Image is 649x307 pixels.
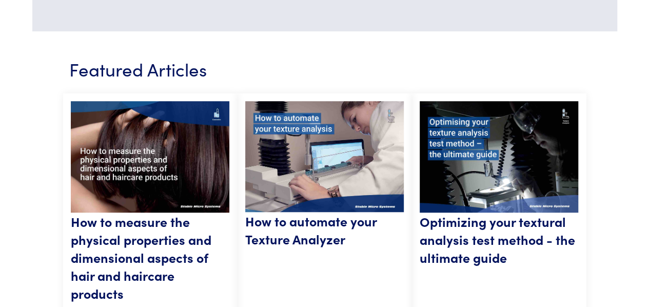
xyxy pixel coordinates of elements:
img: automation-of-texture-analysis.jpg [245,101,404,212]
h3: Featured Articles [69,56,580,81]
img: cosmetics-haircare.jpg [71,101,230,213]
h5: Optimizing your textural analysis test method - the ultimate guide [420,213,579,266]
h5: How to automate your Texture Analyzer [245,212,404,248]
img: optimizing-texture-analysis.jpg [420,101,579,213]
h5: How to measure the physical properties and dimensional aspects of hair and haircare products [71,213,230,302]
